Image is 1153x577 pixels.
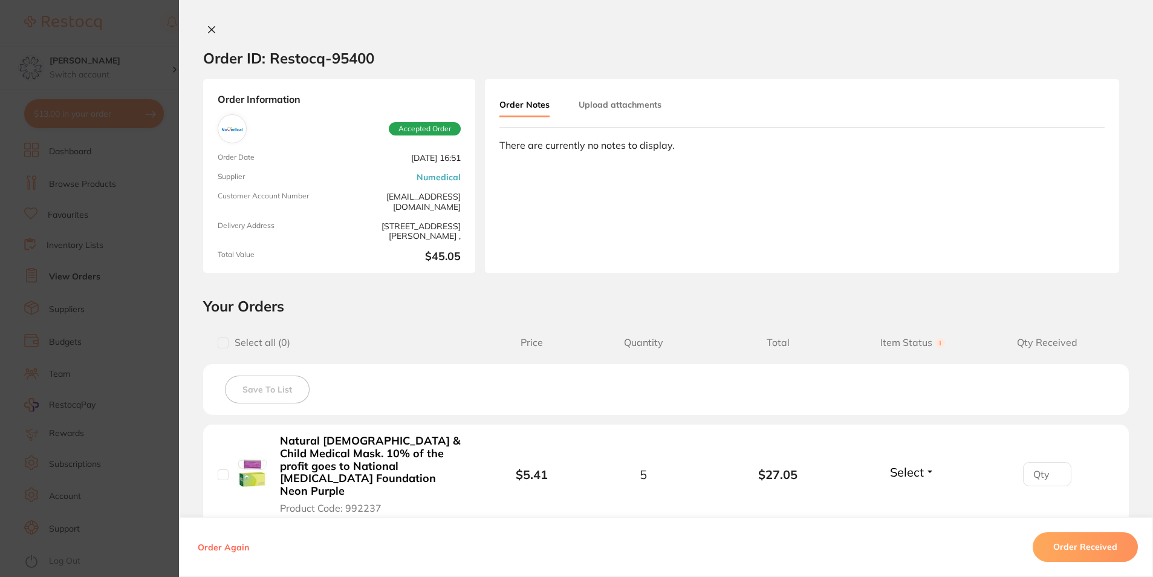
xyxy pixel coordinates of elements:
span: Accepted Order [389,122,461,135]
span: Customer Account Number [218,192,334,211]
b: $5.41 [516,467,548,482]
input: Qty [1023,462,1071,486]
span: Supplier [218,172,334,182]
button: Natural [DEMOGRAPHIC_DATA] & Child Medical Mask. 10% of the profit goes to National [MEDICAL_DATA... [276,434,469,514]
button: Order Notes [499,94,550,117]
span: Product Code: 992237 [280,503,382,513]
span: Item Status [845,337,979,348]
span: 5 [640,468,647,481]
img: Numedical [221,117,244,140]
button: Order Again [194,542,253,553]
h2: Order ID: Restocq- 95400 [203,49,374,67]
b: Natural [DEMOGRAPHIC_DATA] & Child Medical Mask. 10% of the profit goes to National [MEDICAL_DATA... [280,435,465,497]
button: Upload attachments [579,94,661,116]
b: $27.05 [711,468,845,481]
span: [EMAIL_ADDRESS][DOMAIN_NAME] [344,192,461,211]
div: There are currently no notes to display. [499,140,1105,151]
button: Order Received [1033,533,1138,562]
span: Delivery Address [218,221,334,241]
img: Natural Lady & Child Medical Mask. 10% of the profit goes to National Breast Cancer Foundation Ne... [238,458,267,488]
span: Select [890,465,924,480]
b: $45.05 [344,250,461,263]
h2: Your Orders [203,297,1129,315]
button: Save To List [225,376,310,403]
button: Select [886,465,938,480]
span: Qty Received [980,337,1114,348]
span: [STREET_ADDRESS][PERSON_NAME] , [344,221,461,241]
span: Total Value [218,250,334,263]
span: Quantity [576,337,710,348]
span: Order Date [218,153,334,163]
span: Price [487,337,576,348]
span: Select all ( 0 ) [229,337,290,348]
a: Numedical [417,172,461,182]
strong: Order Information [218,94,461,105]
span: [DATE] 16:51 [344,153,461,163]
span: Total [711,337,845,348]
